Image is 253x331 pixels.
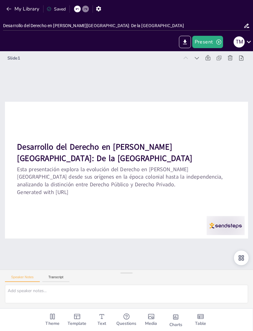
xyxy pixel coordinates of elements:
[169,321,182,328] span: Charts
[139,309,164,331] div: Add images, graphics, shapes or video
[5,4,42,14] button: My Library
[3,21,243,30] input: Insert title
[164,309,188,331] div: Add charts and graphs
[234,36,245,48] button: T M
[25,99,190,190] strong: Desarrollo del Derecho en [PERSON_NAME][GEOGRAPHIC_DATA]: De la [GEOGRAPHIC_DATA]
[45,320,60,327] span: Theme
[58,16,218,91] div: Slide 1
[188,309,213,331] div: Add a table
[195,320,206,327] span: Table
[179,36,191,48] button: Export to PowerPoint
[15,121,224,230] p: Esta presentación explora la evolución del Derecho en [PERSON_NAME][GEOGRAPHIC_DATA] desde sus or...
[65,309,89,331] div: Add ready made slides
[116,320,136,327] span: Questions
[12,142,215,238] p: Generated with [URL]
[97,320,106,327] span: Text
[47,6,66,12] div: Saved
[89,309,114,331] div: Add text boxes
[40,309,65,331] div: Change the overall theme
[145,320,157,327] span: Media
[68,320,86,327] span: Template
[5,275,40,282] button: Speaker Notes
[42,275,70,282] button: Transcript
[192,36,223,48] button: Present
[114,309,139,331] div: Get real-time input from your audience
